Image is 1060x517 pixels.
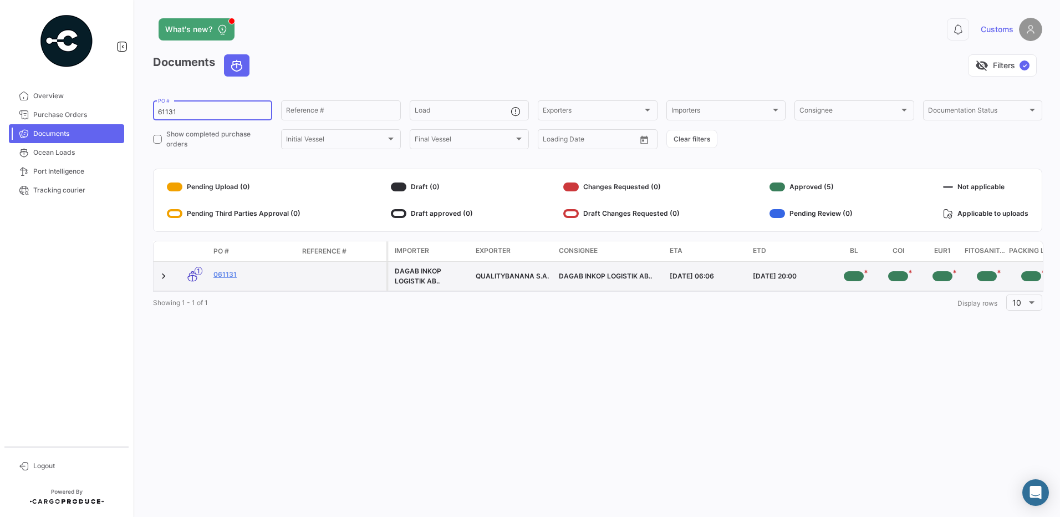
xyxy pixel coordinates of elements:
span: ETD [753,246,766,256]
datatable-header-cell: PO # [209,242,298,261]
datatable-header-cell: Transport mode [176,247,209,256]
span: Importers [671,108,771,116]
span: 1 [195,267,202,275]
span: ETA [670,246,682,256]
input: To [566,137,610,145]
a: Ocean Loads [9,143,124,162]
span: Importer [395,246,429,256]
span: Documents [33,129,120,139]
button: Ocean [225,55,249,76]
div: QUALITYBANANA S.A. [476,271,550,281]
div: Not applicable [943,178,1028,196]
span: Overview [33,91,120,101]
datatable-header-cell: COI [876,241,920,261]
datatable-header-cell: Consignee [554,241,665,261]
span: Display rows [957,299,997,307]
div: DAGAB INKOP LOGISTIK AB.. [395,266,467,286]
span: BL [850,246,858,257]
button: What's new? [159,18,235,40]
a: Documents [9,124,124,143]
span: PO # [213,246,229,256]
span: What's new? [165,24,212,35]
img: placeholder-user.png [1019,18,1042,41]
span: Final Vessel [415,137,514,145]
span: 10 [1012,298,1021,307]
a: Tracking courier [9,181,124,200]
input: From [543,137,558,145]
span: Port Intelligence [33,166,120,176]
div: Pending Third Parties Approval (0) [167,205,300,222]
span: visibility_off [975,59,988,72]
datatable-header-cell: Fitosanitario [965,241,1009,261]
h3: Documents [153,54,253,77]
a: Overview [9,87,124,105]
datatable-header-cell: ETD [748,241,832,261]
div: Draft approved (0) [391,205,473,222]
a: Purchase Orders [9,105,124,124]
span: Documentation Status [928,108,1027,116]
a: Port Intelligence [9,162,124,181]
div: [DATE] 06:06 [670,271,744,281]
span: Ocean Loads [33,148,120,158]
datatable-header-cell: ETA [665,241,748,261]
div: Pending Review (0) [769,205,853,222]
button: visibility_offFilters✓ [968,54,1037,77]
datatable-header-cell: Importer [388,241,471,261]
span: Consignee [559,246,598,256]
datatable-header-cell: Reference # [298,242,386,261]
datatable-header-cell: EUR1 [920,241,965,261]
span: Fitosanitario [965,246,1009,257]
span: Exporters [543,108,642,116]
div: Pending Upload (0) [167,178,300,196]
div: Draft Changes Requested (0) [563,205,680,222]
span: Showing 1 - 1 of 1 [153,298,208,307]
div: Approved (5) [769,178,853,196]
span: Initial Vessel [286,137,385,145]
datatable-header-cell: Packing List [1009,241,1053,261]
button: Clear filters [666,130,717,148]
span: Packing List [1009,246,1053,257]
img: powered-by.png [39,13,94,69]
datatable-header-cell: Exporter [471,241,554,261]
button: Open calendar [636,131,653,148]
span: Customs [981,24,1013,35]
span: ✓ [1020,60,1030,70]
div: Draft (0) [391,178,473,196]
span: Exporter [476,246,511,256]
span: COI [893,246,904,257]
div: Changes Requested (0) [563,178,680,196]
span: Tracking courier [33,185,120,195]
datatable-header-cell: BL [832,241,876,261]
div: [DATE] 20:00 [753,271,827,281]
span: Reference # [302,246,346,256]
div: Abrir Intercom Messenger [1022,479,1049,506]
a: Expand/Collapse Row [158,271,169,282]
span: Consignee [799,108,899,116]
span: Show completed purchase orders [166,129,272,149]
span: Purchase Orders [33,110,120,120]
div: Applicable to uploads [943,205,1028,222]
a: 061131 [213,270,293,280]
span: EUR1 [934,246,951,257]
span: DAGAB INKOP LOGISTIK AB.. [559,272,652,280]
span: Logout [33,461,120,471]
